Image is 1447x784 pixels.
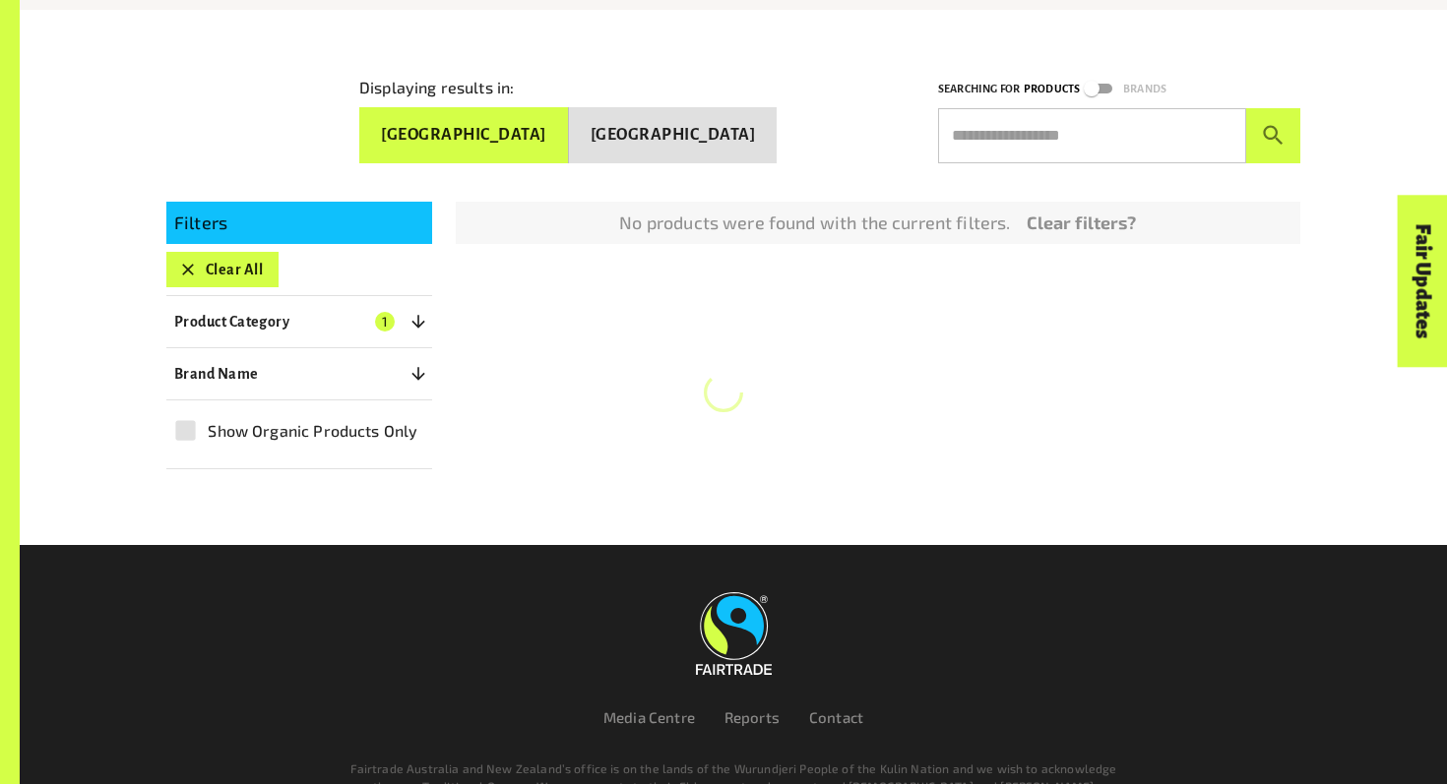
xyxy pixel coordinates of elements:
[1027,210,1137,236] a: Clear filters?
[938,80,1020,98] p: Searching for
[174,362,259,386] p: Brand Name
[809,708,863,726] a: Contact
[619,210,1010,236] p: No products were found with the current filters.
[359,107,569,163] button: [GEOGRAPHIC_DATA]
[166,252,279,287] button: Clear All
[166,304,432,339] button: Product Category
[375,312,395,332] span: 1
[174,310,289,333] p: Product Category
[1024,80,1080,98] p: Products
[696,592,772,675] img: Fairtrade Australia New Zealand logo
[603,708,695,726] a: Media Centre
[359,76,514,99] p: Displaying results in:
[724,708,780,726] a: Reports
[174,210,424,236] p: Filters
[569,107,778,163] button: [GEOGRAPHIC_DATA]
[166,356,432,392] button: Brand Name
[1123,80,1166,98] p: Brands
[208,419,417,443] span: Show Organic Products Only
